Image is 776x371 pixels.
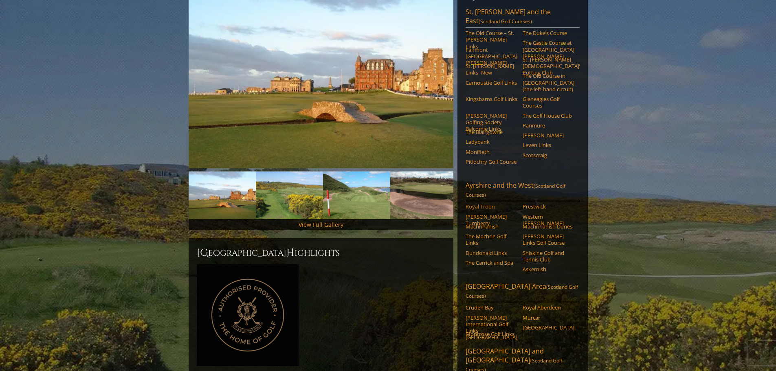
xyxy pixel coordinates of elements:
[286,246,295,259] span: H
[523,223,574,230] a: Machrihanish Dunes
[466,158,517,165] a: Pitlochry Golf Course
[466,203,517,210] a: Royal Troon
[523,72,574,92] a: The Old Course in [GEOGRAPHIC_DATA] (the left-hand circuit)
[523,40,574,59] a: The Castle Course at [GEOGRAPHIC_DATA][PERSON_NAME]
[466,314,517,341] a: [PERSON_NAME] International Golf Links [GEOGRAPHIC_DATA]
[197,246,445,259] h2: [GEOGRAPHIC_DATA] ighlights
[466,79,517,86] a: Carnoustie Golf Links
[466,96,517,102] a: Kingsbarns Golf Links
[466,223,517,230] a: Machrihanish
[466,30,517,50] a: The Old Course – St. [PERSON_NAME] Links
[523,56,574,76] a: St. [PERSON_NAME] [DEMOGRAPHIC_DATA]’ Putting Club
[523,152,574,158] a: Scotscraig
[523,203,574,210] a: Prestwick
[299,221,343,228] a: View Full Gallery
[523,266,574,272] a: Askernish
[466,181,580,201] a: Ayrshire and the West(Scotland Golf Courses)
[523,213,574,227] a: Western [PERSON_NAME]
[466,331,517,337] a: Montrose Golf Links
[466,112,517,132] a: [PERSON_NAME] Golfing Society Balcomie Links
[523,233,574,246] a: [PERSON_NAME] Links Golf Course
[523,122,574,129] a: Panmure
[479,18,532,25] span: (Scotland Golf Courses)
[523,96,574,109] a: Gleneagles Golf Courses
[466,46,517,66] a: Fairmont [GEOGRAPHIC_DATA][PERSON_NAME]
[466,233,517,246] a: The Machrie Golf Links
[466,259,517,266] a: The Carrick and Spa
[523,324,574,331] a: [GEOGRAPHIC_DATA]
[523,112,574,119] a: The Golf House Club
[523,250,574,263] a: Shiskine Golf and Tennis Club
[523,304,574,311] a: Royal Aberdeen
[466,63,517,76] a: St. [PERSON_NAME] Links–New
[466,129,517,135] a: The Blairgowrie
[523,142,574,148] a: Leven Links
[466,7,580,28] a: St. [PERSON_NAME] and the East(Scotland Golf Courses)
[466,304,517,311] a: Cruden Bay
[523,314,574,321] a: Murcar
[466,149,517,155] a: Monifieth
[523,30,574,36] a: The Duke’s Course
[466,282,580,302] a: [GEOGRAPHIC_DATA] Area(Scotland Golf Courses)
[466,283,578,299] span: (Scotland Golf Courses)
[466,213,517,227] a: [PERSON_NAME] Turnberry
[523,132,574,138] a: [PERSON_NAME]
[466,182,565,198] span: (Scotland Golf Courses)
[466,138,517,145] a: Ladybank
[466,250,517,256] a: Dundonald Links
